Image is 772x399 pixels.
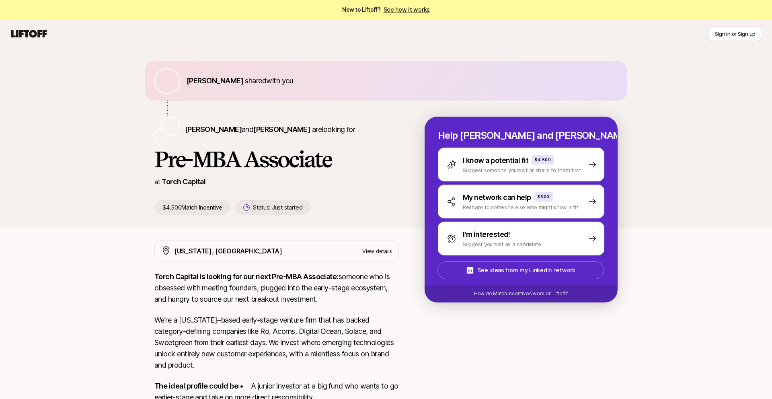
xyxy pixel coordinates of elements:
p: $4,500 [535,156,551,163]
p: We’re a [US_STATE]–based early-stage venture firm that has backed category-defining companies lik... [154,315,399,371]
span: Just started [272,204,303,211]
p: someone who is obsessed with meeting founders, plugged into the early-stage ecosystem, and hungry... [154,271,399,305]
h1: Pre-MBA Associate [154,147,399,171]
p: Reshare to someone else who might know a fit [463,203,578,211]
button: See ideas from my LinkedIn network [437,261,604,279]
p: $4,500 Match Incentive [154,200,230,215]
span: with you [266,76,294,85]
button: Sign in or Sign up [708,27,762,41]
p: shared [187,75,297,86]
p: [US_STATE], [GEOGRAPHIC_DATA] [174,246,282,256]
p: Suggest yourself as a candidate [463,240,541,248]
span: [PERSON_NAME] [187,76,243,85]
p: How do Match Incentives work on Liftoff? [474,290,568,297]
span: [PERSON_NAME] [253,125,310,134]
strong: The ideal profile could be: [154,382,240,390]
p: I know a potential fit [463,155,528,166]
p: My network can help [463,192,531,203]
p: See ideas from my LinkedIn network [477,265,575,275]
p: View details [362,247,392,255]
p: at [154,177,160,187]
span: and [242,125,310,134]
p: I'm interested! [463,229,510,240]
p: Suggest someone yourself or share to them first [463,166,581,174]
span: New to Liftoff? [342,5,430,14]
span: [PERSON_NAME] [185,125,242,134]
a: Torch Capital [162,177,205,186]
p: Help [PERSON_NAME] and [PERSON_NAME] hire [438,130,604,141]
a: See how it works [384,6,430,13]
p: are looking for [185,124,355,135]
p: $500 [538,193,550,200]
strong: Torch Capital is looking for our next Pre-MBA Associate: [154,272,339,281]
p: Status: [253,203,302,212]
